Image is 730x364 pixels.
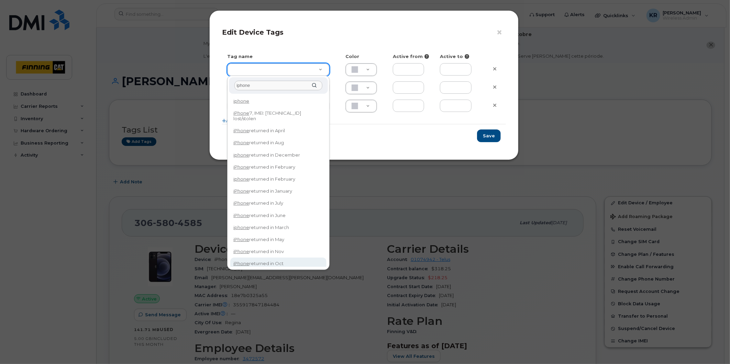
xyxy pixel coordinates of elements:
[231,234,326,245] div: returned in May
[233,98,249,104] span: iphone
[233,128,249,133] span: iPhone
[233,213,249,218] span: iPhone
[231,246,326,257] div: returned in Nov
[233,237,249,242] span: iPhone
[233,261,249,266] span: iPhone
[233,176,249,182] span: iphone
[233,225,249,230] span: iphone
[231,174,326,184] div: returned in February
[233,110,249,116] span: iPhone
[233,188,249,194] span: iPhone
[231,210,326,221] div: returned in June
[233,140,249,145] span: iPhone
[233,249,249,254] span: iPhone
[231,138,326,148] div: returned in Aug
[231,108,326,124] div: 7, IMEI: [TECHNICAL_ID] lost/stolen
[700,334,725,359] iframe: Messenger Launcher
[231,222,326,233] div: returned in March
[233,200,249,206] span: iPhone
[231,150,326,160] div: returned in December
[231,258,326,269] div: returned in Oct
[231,198,326,209] div: returned in July
[233,164,249,170] span: iPhone
[231,162,326,172] div: returned in February
[231,125,326,136] div: returned in April
[231,186,326,196] div: returned in January
[233,152,249,158] span: iphone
